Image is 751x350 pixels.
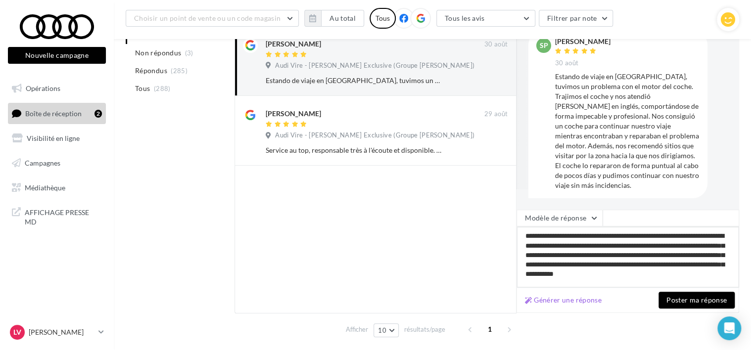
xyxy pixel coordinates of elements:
[134,14,281,22] span: Choisir un point de vente ou un code magasin
[6,78,108,99] a: Opérations
[658,292,735,308] button: Poster ma réponse
[27,134,80,142] span: Visibilité en ligne
[445,14,485,22] span: Tous les avis
[6,103,108,124] a: Boîte de réception2
[171,67,188,75] span: (285)
[555,38,610,45] div: [PERSON_NAME]
[321,10,364,27] button: Au total
[539,10,613,27] button: Filtrer par note
[135,48,181,58] span: Non répondus
[13,327,21,337] span: LV
[6,202,108,231] a: AFFICHAGE PRESSE MD
[484,40,508,49] span: 30 août
[135,66,167,76] span: Répondus
[135,84,150,93] span: Tous
[26,84,60,92] span: Opérations
[25,109,82,117] span: Boîte de réception
[304,10,364,27] button: Au total
[266,109,321,119] div: [PERSON_NAME]
[94,110,102,118] div: 2
[8,323,106,342] a: LV [PERSON_NAME]
[370,8,396,29] div: Tous
[374,323,399,337] button: 10
[717,316,741,340] div: Open Intercom Messenger
[484,110,508,119] span: 29 août
[346,325,368,334] span: Afficher
[275,131,474,140] span: Audi Vire - [PERSON_NAME] Exclusive (Groupe [PERSON_NAME])
[126,10,299,27] button: Choisir un point de vente ou un code magasin
[6,128,108,149] a: Visibilité en ligne
[266,76,443,86] div: Estando de viaje en [GEOGRAPHIC_DATA], tuvimos un problema con el motor del coche. Trajimos el co...
[555,59,578,68] span: 30 août
[154,85,171,92] span: (288)
[25,206,102,227] span: AFFICHAGE PRESSE MD
[436,10,535,27] button: Tous les avis
[8,47,106,64] button: Nouvelle campagne
[266,145,443,155] div: Service au top, responsable très à l'écoute et disponible. Je vous recommande d'aller chez eux
[266,39,321,49] div: [PERSON_NAME]
[555,72,700,190] div: Estando de viaje en [GEOGRAPHIC_DATA], tuvimos un problema con el motor del coche. Trajimos el co...
[378,326,386,334] span: 10
[25,159,60,167] span: Campagnes
[185,49,193,57] span: (3)
[521,294,606,306] button: Générer une réponse
[6,177,108,198] a: Médiathèque
[29,327,94,337] p: [PERSON_NAME]
[540,41,548,50] span: SP
[482,321,498,337] span: 1
[404,325,445,334] span: résultats/page
[6,153,108,174] a: Campagnes
[516,210,603,226] button: Modèle de réponse
[25,183,65,191] span: Médiathèque
[275,61,474,70] span: Audi Vire - [PERSON_NAME] Exclusive (Groupe [PERSON_NAME])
